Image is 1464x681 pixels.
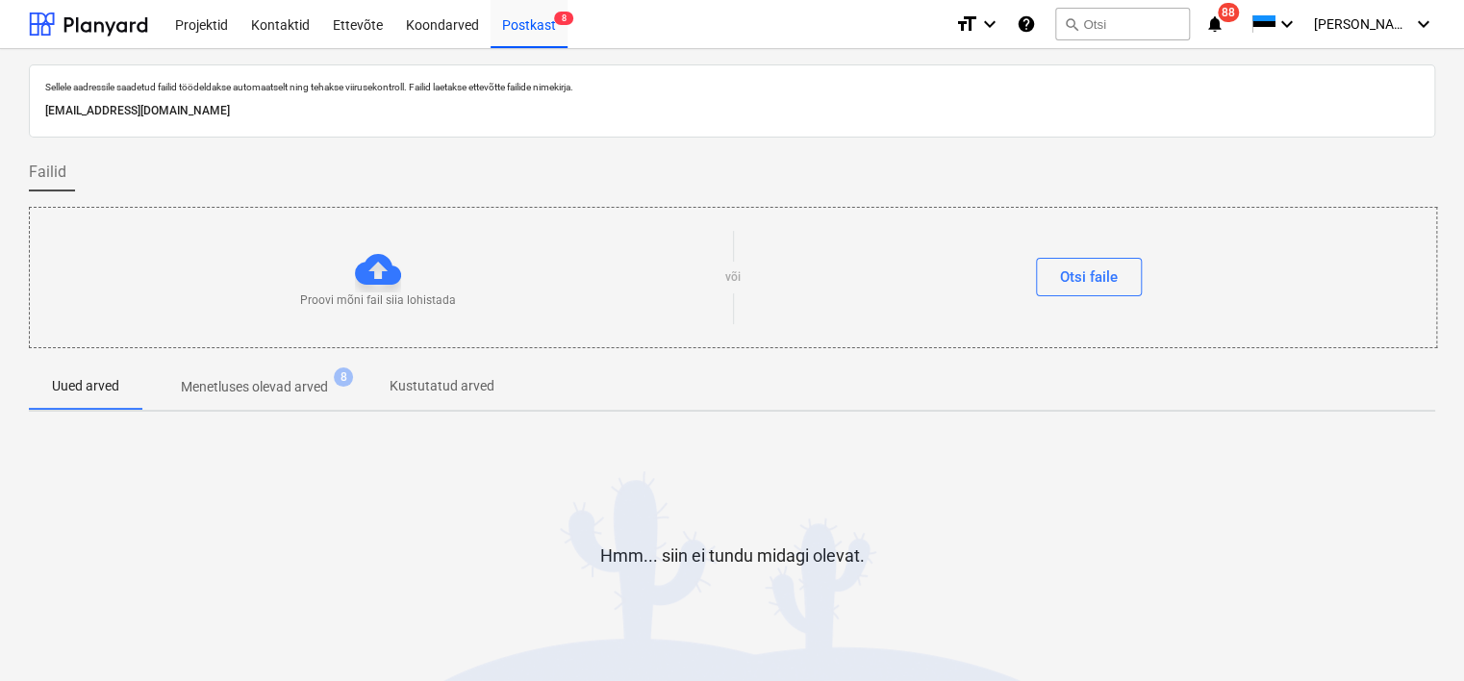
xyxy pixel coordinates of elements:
button: Otsi [1055,8,1190,40]
i: format_size [955,13,978,36]
i: keyboard_arrow_down [1275,13,1299,36]
span: search [1064,16,1079,32]
p: Uued arved [52,376,119,396]
div: Otsi faile [1060,265,1118,290]
span: 88 [1218,3,1239,22]
button: Otsi faile [1036,258,1142,296]
p: Menetluses olevad arved [181,377,328,397]
i: keyboard_arrow_down [978,13,1001,36]
p: [EMAIL_ADDRESS][DOMAIN_NAME] [45,101,1419,121]
div: Proovi mõni fail siia lohistadavõiOtsi faile [29,207,1437,348]
span: [PERSON_NAME] [1314,16,1410,32]
span: 8 [334,367,353,387]
i: notifications [1205,13,1224,36]
span: 8 [554,12,573,25]
p: Kustutatud arved [390,376,494,396]
p: Hmm... siin ei tundu midagi olevat. [600,544,865,567]
p: Proovi mõni fail siia lohistada [300,292,456,309]
i: keyboard_arrow_down [1412,13,1435,36]
p: Sellele aadressile saadetud failid töödeldakse automaatselt ning tehakse viirusekontroll. Failid ... [45,81,1419,93]
i: Abikeskus [1017,13,1036,36]
span: Failid [29,161,66,184]
p: või [725,269,741,286]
